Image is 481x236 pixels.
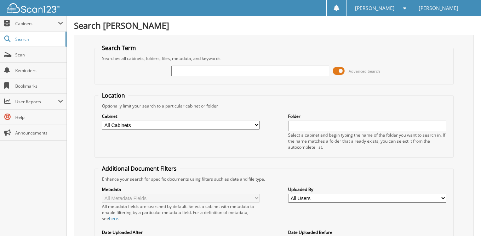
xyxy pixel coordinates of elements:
span: Search [15,36,62,42]
span: Cabinets [15,21,58,27]
iframe: Chat Widget [446,202,481,236]
span: User Reports [15,99,58,105]
h1: Search [PERSON_NAME] [74,20,474,31]
a: here [109,215,118,221]
label: Date Uploaded After [102,229,260,235]
span: [PERSON_NAME] [355,6,395,10]
span: Advanced Search [349,68,380,74]
img: scan123-logo-white.svg [7,3,60,13]
div: Searches all cabinets, folders, files, metadata, and keywords [98,55,450,61]
span: Help [15,114,63,120]
div: Select a cabinet and begin typing the name of the folder you want to search in. If the name match... [288,132,446,150]
label: Folder [288,113,446,119]
label: Date Uploaded Before [288,229,446,235]
label: Metadata [102,186,260,192]
label: Uploaded By [288,186,446,192]
legend: Location [98,92,128,99]
legend: Search Term [98,44,139,52]
legend: Additional Document Filters [98,165,180,172]
div: All metadata fields are searched by default. Select a cabinet with metadata to enable filtering b... [102,203,260,221]
span: Reminders [15,67,63,73]
div: Enhance your search for specific documents using filters such as date and file type. [98,176,450,182]
span: Bookmarks [15,83,63,89]
span: Announcements [15,130,63,136]
label: Cabinet [102,113,260,119]
div: Optionally limit your search to a particular cabinet or folder [98,103,450,109]
span: Scan [15,52,63,58]
span: [PERSON_NAME] [419,6,458,10]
